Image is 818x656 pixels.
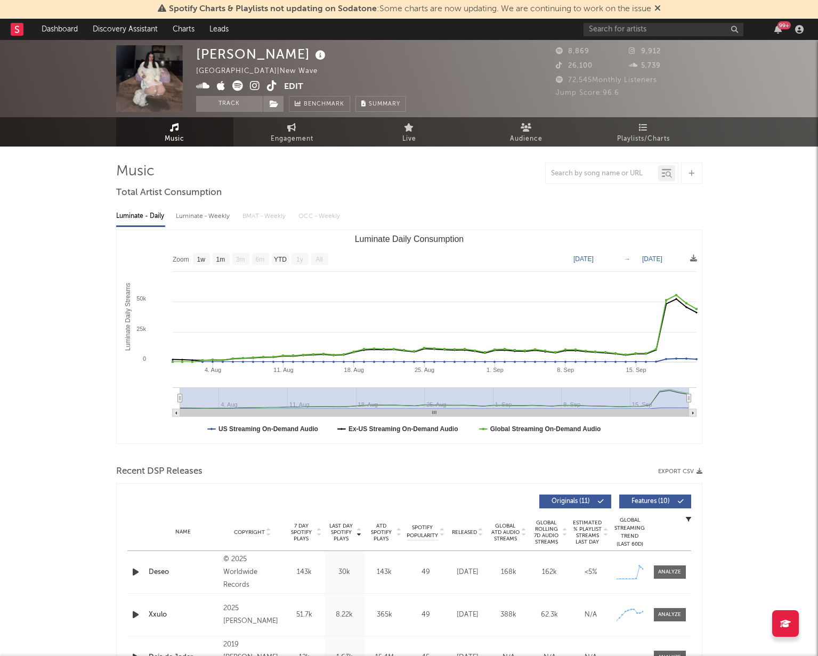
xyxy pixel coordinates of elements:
[348,425,458,433] text: Ex-US Streaming On-Demand Audio
[369,101,400,107] span: Summary
[573,255,594,263] text: [DATE]
[117,230,702,443] svg: Luminate Daily Consumption
[149,567,218,578] a: Deseo
[116,117,233,147] a: Music
[573,610,609,620] div: N/A
[233,117,351,147] a: Engagement
[491,567,527,578] div: 168k
[284,80,303,94] button: Edit
[223,602,281,628] div: 2025 [PERSON_NAME]
[617,133,670,145] span: Playlists/Charts
[556,77,657,84] span: 72,545 Monthly Listeners
[355,96,406,112] button: Summary
[629,48,661,55] span: 9,912
[450,567,485,578] div: [DATE]
[351,117,468,147] a: Live
[491,523,520,542] span: Global ATD Audio Streams
[196,65,330,78] div: [GEOGRAPHIC_DATA] | New Wave
[34,19,85,40] a: Dashboard
[216,256,225,263] text: 1m
[236,256,245,263] text: 3m
[315,256,322,263] text: All
[642,255,662,263] text: [DATE]
[176,207,232,225] div: Luminate - Weekly
[116,465,203,478] span: Recent DSP Releases
[223,553,281,592] div: © 2025 Worldwide Records
[532,520,561,545] span: Global Rolling 7D Audio Streams
[327,610,362,620] div: 8.22k
[354,234,464,244] text: Luminate Daily Consumption
[165,133,184,145] span: Music
[573,567,609,578] div: <5%
[367,567,402,578] div: 143k
[196,96,263,112] button: Track
[273,256,286,263] text: YTD
[296,256,303,263] text: 1y
[136,326,146,332] text: 25k
[287,567,322,578] div: 143k
[407,610,444,620] div: 49
[273,367,293,373] text: 11. Aug
[197,256,205,263] text: 1w
[255,256,264,263] text: 6m
[619,495,691,508] button: Features(10)
[142,355,145,362] text: 0
[234,529,265,536] span: Copyright
[149,610,218,620] a: Xxulo
[85,19,165,40] a: Discovery Assistant
[556,90,619,96] span: Jump Score: 96.6
[629,62,661,69] span: 5,739
[491,610,527,620] div: 388k
[202,19,236,40] a: Leads
[777,21,791,29] div: 99 +
[116,187,222,199] span: Total Artist Consumption
[124,283,131,351] text: Luminate Daily Streams
[487,367,504,373] text: 1. Sep
[271,133,313,145] span: Engagement
[556,62,593,69] span: 26,100
[654,5,661,13] span: Dismiss
[149,528,218,536] div: Name
[490,425,601,433] text: Global Streaming On-Demand Audio
[205,367,221,373] text: 4. Aug
[539,495,611,508] button: Originals(11)
[584,23,743,36] input: Search for artists
[169,5,377,13] span: Spotify Charts & Playlists not updating on Sodatone
[367,610,402,620] div: 365k
[327,567,362,578] div: 30k
[573,520,602,545] span: Estimated % Playlist Streams Last Day
[304,98,344,111] span: Benchmark
[468,117,585,147] a: Audience
[532,567,568,578] div: 162k
[624,255,630,263] text: →
[344,367,363,373] text: 18. Aug
[407,567,444,578] div: 49
[546,169,658,178] input: Search by song name or URL
[626,498,675,505] span: Features ( 10 )
[546,498,595,505] span: Originals ( 11 )
[402,133,416,145] span: Live
[169,5,651,13] span: : Some charts are now updating. We are continuing to work on the issue
[287,523,315,542] span: 7 Day Spotify Plays
[557,367,574,373] text: 8. Sep
[452,529,477,536] span: Released
[774,25,782,34] button: 99+
[414,367,434,373] text: 25. Aug
[626,367,646,373] text: 15. Sep
[287,610,322,620] div: 51.7k
[532,610,568,620] div: 62.3k
[407,524,438,540] span: Spotify Popularity
[116,207,165,225] div: Luminate - Daily
[196,45,328,63] div: [PERSON_NAME]
[218,425,318,433] text: US Streaming On-Demand Audio
[614,516,646,548] div: Global Streaming Trend (Last 60D)
[327,523,355,542] span: Last Day Spotify Plays
[173,256,189,263] text: Zoom
[585,117,702,147] a: Playlists/Charts
[289,96,350,112] a: Benchmark
[658,468,702,475] button: Export CSV
[510,133,542,145] span: Audience
[450,610,485,620] div: [DATE]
